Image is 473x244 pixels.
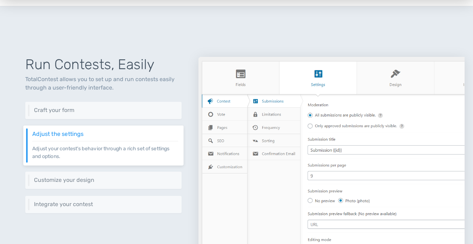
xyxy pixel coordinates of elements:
p: Craft your own submission form using 10+ different types of fields. [34,113,176,114]
h1: Run Contests, Easily [25,57,182,72]
div: Keywords by Traffic [77,41,118,46]
div: Domain: [DOMAIN_NAME] [18,18,77,24]
img: website_grey.svg [11,18,17,24]
div: v 4.0.25 [20,11,34,17]
p: TotalContest allows you to set up and run contests easily through a user-friendly interface. [25,75,182,92]
div: Domain Overview [27,41,63,46]
h6: Integrate your contest [34,201,176,207]
h6: Customize your design [34,177,176,183]
p: Integrate your contest easily using different methods including shortcodes, embed code, REST API ... [34,207,176,208]
h6: Craft your form [34,107,176,113]
img: logo_orange.svg [11,11,17,17]
p: Adjust your contest's behavior through a rich set of settings and options. [32,141,178,160]
img: tab_keywords_by_traffic_grey.svg [70,41,75,46]
img: tab_domain_overview_orange.svg [19,41,25,46]
h6: Adjust the settings [32,131,178,137]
